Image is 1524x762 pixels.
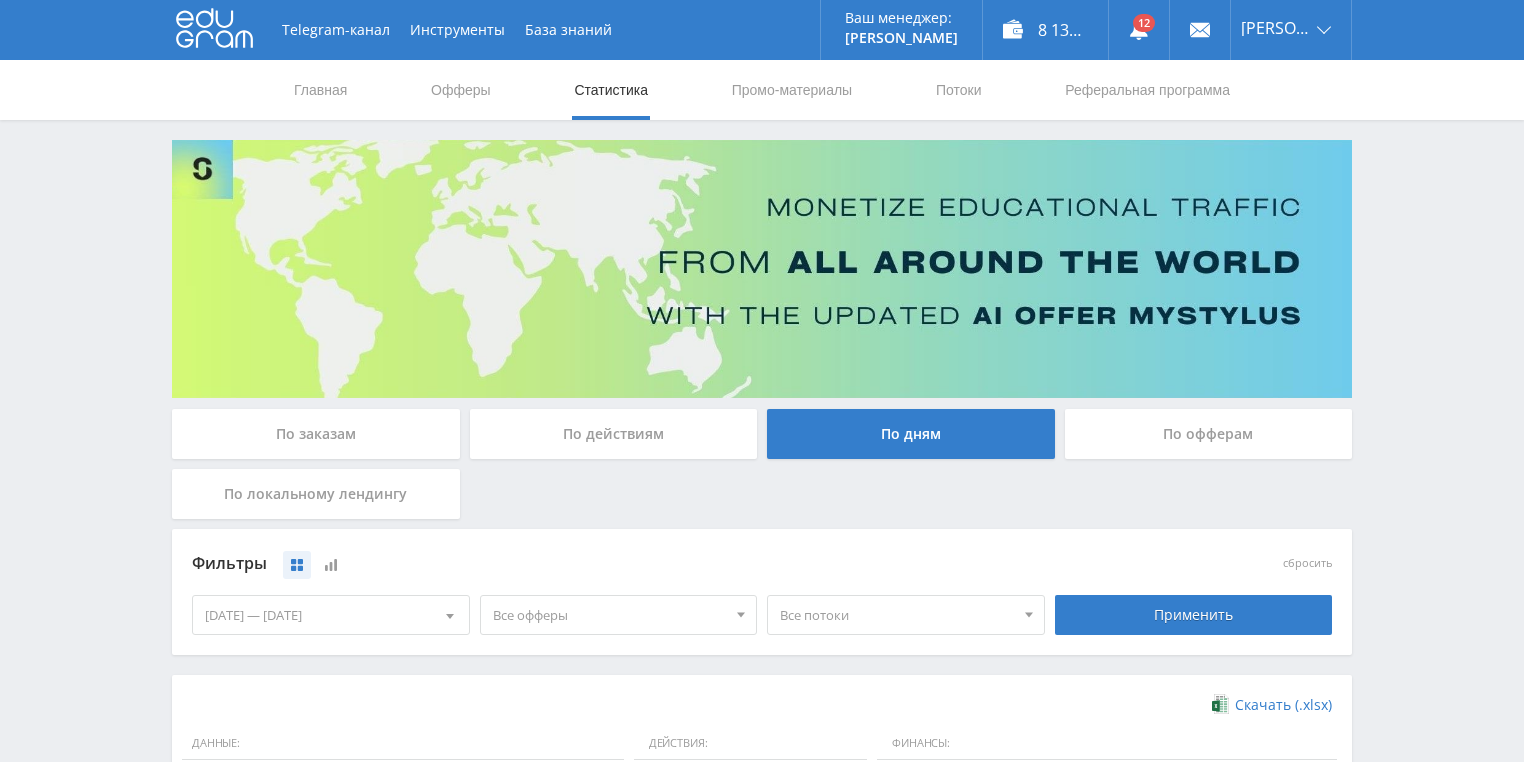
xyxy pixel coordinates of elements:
[1055,595,1333,635] div: Применить
[193,596,469,634] div: [DATE] — [DATE]
[934,60,984,120] a: Потоки
[429,60,493,120] a: Офферы
[182,727,624,761] span: Данные:
[1212,694,1229,714] img: xlsx
[172,140,1352,398] img: Banner
[780,596,1014,634] span: Все потоки
[1241,20,1311,36] span: [PERSON_NAME]
[767,409,1055,459] div: По дням
[493,596,727,634] span: Все офферы
[1063,60,1232,120] a: Реферальная программа
[845,30,958,46] p: [PERSON_NAME]
[470,409,758,459] div: По действиям
[1065,409,1353,459] div: По офферам
[172,409,460,459] div: По заказам
[877,727,1337,761] span: Финансы:
[572,60,650,120] a: Статистика
[634,727,867,761] span: Действия:
[1283,557,1332,570] button: сбросить
[172,469,460,519] div: По локальному лендингу
[1235,697,1332,713] span: Скачать (.xlsx)
[292,60,349,120] a: Главная
[192,549,1045,579] div: Фильтры
[1212,695,1332,715] a: Скачать (.xlsx)
[730,60,854,120] a: Промо-материалы
[845,10,958,26] p: Ваш менеджер:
